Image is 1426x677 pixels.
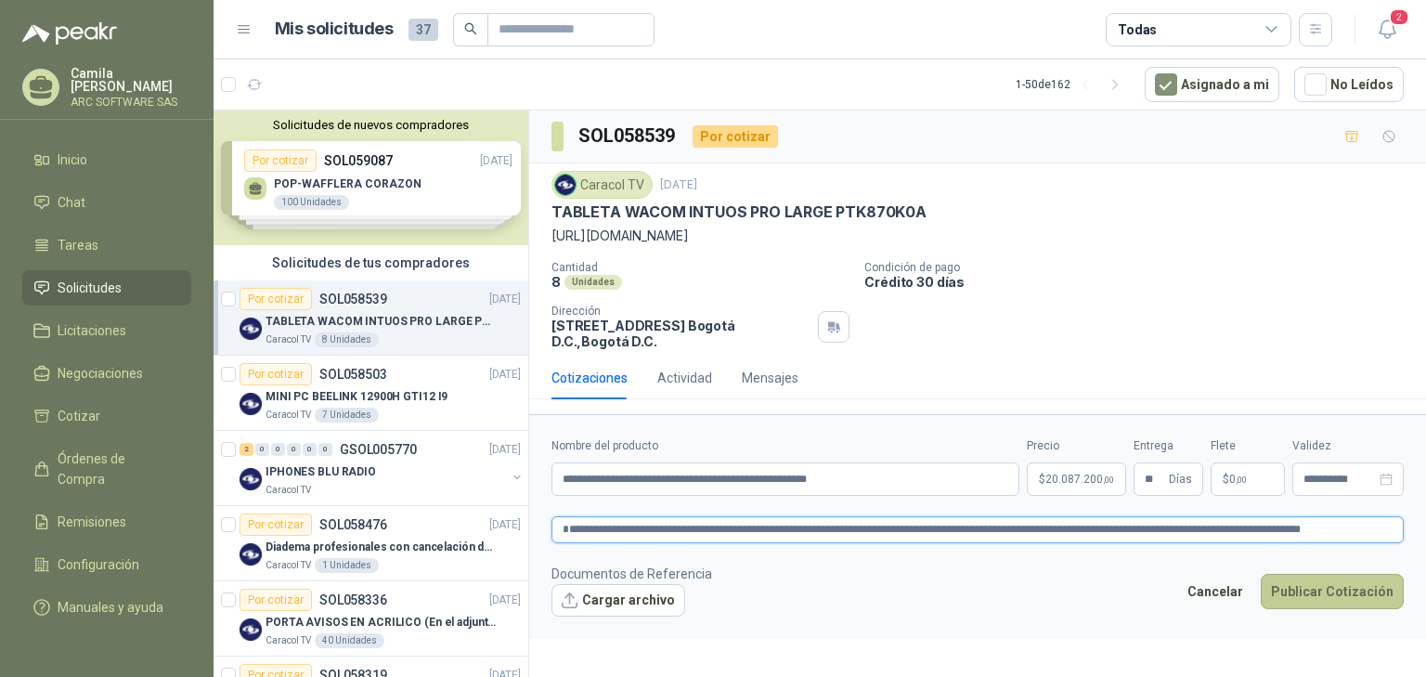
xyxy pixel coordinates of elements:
[58,235,98,255] span: Tareas
[22,270,191,306] a: Solicitudes
[1229,474,1247,485] span: 0
[22,547,191,582] a: Configuración
[489,516,521,534] p: [DATE]
[255,443,269,456] div: 0
[240,514,312,536] div: Por cotizar
[1211,462,1285,496] p: $ 0,00
[1261,574,1404,609] button: Publicar Cotización
[240,438,525,498] a: 2 0 0 0 0 0 GSOL005770[DATE] Company LogoIPHONES BLU RADIOCaracol TV
[221,118,521,132] button: Solicitudes de nuevos compradores
[266,483,311,498] p: Caracol TV
[71,67,191,93] p: Camila [PERSON_NAME]
[58,278,122,298] span: Solicitudes
[551,564,712,584] p: Documentos de Referencia
[1027,462,1126,496] p: $20.087.200,00
[214,111,528,245] div: Solicitudes de nuevos compradoresPor cotizarSOL059087[DATE] POP-WAFFLERA CORAZON100 UnidadesPor c...
[315,633,384,648] div: 40 Unidades
[240,288,312,310] div: Por cotizar
[58,512,126,532] span: Remisiones
[864,274,1419,290] p: Crédito 30 días
[58,449,174,489] span: Órdenes de Compra
[58,363,143,384] span: Negociaciones
[58,150,87,170] span: Inicio
[408,19,438,41] span: 37
[315,332,379,347] div: 8 Unidades
[551,274,561,290] p: 8
[551,584,685,618] button: Cargar archivo
[319,593,387,606] p: SOL058336
[319,293,387,306] p: SOL058539
[693,125,778,148] div: Por cotizar
[340,443,417,456] p: GSOL005770
[214,245,528,280] div: Solicitudes de tus compradores
[1236,475,1247,485] span: ,00
[214,506,528,581] a: Por cotizarSOL058476[DATE] Company LogoDiadema profesionales con cancelación de ruido en micrófon...
[214,280,528,356] a: Por cotizarSOL058539[DATE] Company LogoTABLETA WACOM INTUOS PRO LARGE PTK870K0ACaracol TV8 Unidades
[555,175,576,195] img: Company Logo
[319,518,387,531] p: SOL058476
[58,597,163,618] span: Manuales y ayuda
[551,437,1019,455] label: Nombre del producto
[551,202,927,222] p: TABLETA WACOM INTUOS PRO LARGE PTK870K0A
[1211,437,1285,455] label: Flete
[266,313,497,331] p: TABLETA WACOM INTUOS PRO LARGE PTK870K0A
[489,441,521,459] p: [DATE]
[266,633,311,648] p: Caracol TV
[22,398,191,434] a: Cotizar
[240,393,262,415] img: Company Logo
[742,368,798,388] div: Mensajes
[266,558,311,573] p: Caracol TV
[240,589,312,611] div: Por cotizar
[1169,463,1192,495] span: Días
[58,406,100,426] span: Cotizar
[1389,8,1409,26] span: 2
[266,539,497,556] p: Diadema profesionales con cancelación de ruido en micrófono
[1118,20,1157,40] div: Todas
[275,16,394,43] h1: Mis solicitudes
[551,226,1404,246] p: [URL][DOMAIN_NAME]
[303,443,317,456] div: 0
[1145,67,1279,102] button: Asignado a mi
[551,318,810,349] p: [STREET_ADDRESS] Bogotá D.C. , Bogotá D.C.
[319,368,387,381] p: SOL058503
[22,504,191,540] a: Remisiones
[214,356,528,431] a: Por cotizarSOL058503[DATE] Company LogoMINI PC BEELINK 12900H GTI12 I9Caracol TV7 Unidades
[266,388,447,406] p: MINI PC BEELINK 12900H GTI12 I9
[214,581,528,657] a: Por cotizarSOL058336[DATE] Company LogoPORTA AVISOS EN ACRILICO (En el adjunto mas informacion)Ca...
[578,122,678,150] h3: SOL058539
[22,441,191,497] a: Órdenes de Compra
[22,313,191,348] a: Licitaciones
[22,228,191,263] a: Tareas
[240,363,312,385] div: Por cotizar
[240,618,262,641] img: Company Logo
[240,468,262,490] img: Company Logo
[551,305,810,318] p: Dirección
[489,366,521,384] p: [DATE]
[58,320,126,341] span: Licitaciones
[551,171,653,199] div: Caracol TV
[58,192,85,213] span: Chat
[1016,70,1130,99] div: 1 - 50 de 162
[266,614,497,631] p: PORTA AVISOS EN ACRILICO (En el adjunto mas informacion)
[464,22,477,35] span: search
[1223,474,1229,485] span: $
[1294,67,1404,102] button: No Leídos
[1370,13,1404,46] button: 2
[489,291,521,308] p: [DATE]
[864,261,1419,274] p: Condición de pago
[318,443,332,456] div: 0
[58,554,139,575] span: Configuración
[22,142,191,177] a: Inicio
[1292,437,1404,455] label: Validez
[287,443,301,456] div: 0
[22,356,191,391] a: Negociaciones
[1045,474,1114,485] span: 20.087.200
[564,275,622,290] div: Unidades
[551,368,628,388] div: Cotizaciones
[71,97,191,108] p: ARC SOFTWARE SAS
[489,592,521,609] p: [DATE]
[266,332,311,347] p: Caracol TV
[22,22,117,45] img: Logo peakr
[1103,475,1114,485] span: ,00
[240,443,253,456] div: 2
